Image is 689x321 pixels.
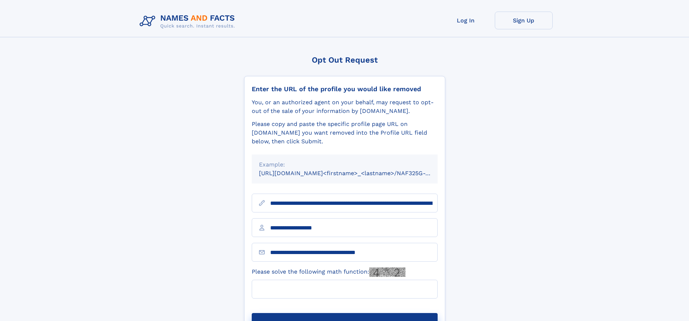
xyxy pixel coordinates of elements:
[259,160,430,169] div: Example:
[252,98,438,115] div: You, or an authorized agent on your behalf, may request to opt-out of the sale of your informatio...
[252,120,438,146] div: Please copy and paste the specific profile page URL on [DOMAIN_NAME] you want removed into the Pr...
[252,267,405,277] label: Please solve the following math function:
[244,55,445,64] div: Opt Out Request
[259,170,451,177] small: [URL][DOMAIN_NAME]<firstname>_<lastname>/NAF325G-xxxxxxxx
[137,12,241,31] img: Logo Names and Facts
[495,12,553,29] a: Sign Up
[252,85,438,93] div: Enter the URL of the profile you would like removed
[437,12,495,29] a: Log In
